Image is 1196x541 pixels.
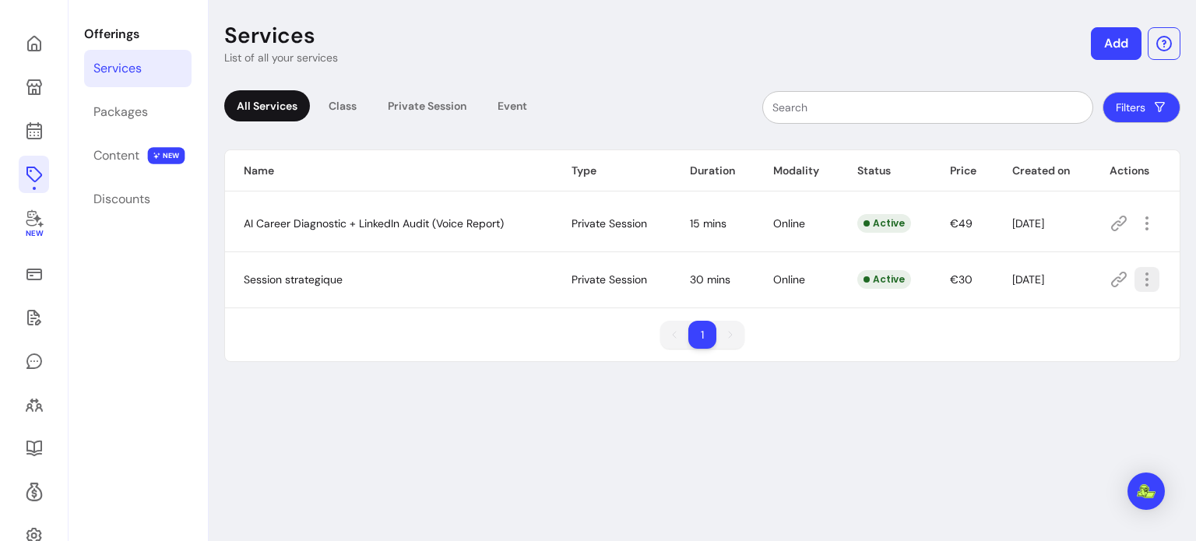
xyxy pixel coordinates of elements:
[93,59,142,78] div: Services
[772,100,1083,115] input: Search
[375,90,479,121] div: Private Session
[839,150,932,191] th: Status
[19,473,49,511] a: Refer & Earn
[93,146,139,165] div: Content
[19,25,49,62] a: Home
[19,386,49,423] a: Clients
[755,150,839,191] th: Modality
[224,50,338,65] p: List of all your services
[225,150,553,191] th: Name
[244,216,504,230] span: AI Career Diagnostic + LinkedIn Audit (Voice Report)
[19,69,49,106] a: My Page
[148,147,185,164] span: NEW
[244,272,343,286] span: Session strategique
[773,272,805,286] span: Online
[688,321,716,349] li: pagination item 1 active
[1103,92,1180,123] button: Filters
[84,93,192,131] a: Packages
[84,25,192,44] p: Offerings
[931,150,994,191] th: Price
[572,272,647,286] span: Private Session
[773,216,805,230] span: Online
[553,150,670,191] th: Type
[950,216,973,230] span: €49
[1012,272,1044,286] span: [DATE]
[84,50,192,87] a: Services
[857,214,911,233] div: Active
[1012,216,1044,230] span: [DATE]
[994,150,1091,191] th: Created on
[857,270,911,289] div: Active
[25,229,42,239] span: New
[224,22,315,50] p: Services
[1127,472,1165,510] div: Open Intercom Messenger
[19,112,49,149] a: Calendar
[19,156,49,193] a: Offerings
[19,255,49,293] a: Sales
[950,272,973,286] span: €30
[93,103,148,121] div: Packages
[572,216,647,230] span: Private Session
[1091,27,1141,60] button: Add
[19,343,49,380] a: My Messages
[690,216,726,230] span: 15 mins
[316,90,369,121] div: Class
[1091,150,1180,191] th: Actions
[485,90,540,121] div: Event
[690,272,730,286] span: 30 mins
[19,430,49,467] a: Resources
[224,90,310,121] div: All Services
[84,137,192,174] a: Content NEW
[653,313,752,357] nav: pagination navigation
[19,199,49,249] a: New
[671,150,755,191] th: Duration
[93,190,150,209] div: Discounts
[84,181,192,218] a: Discounts
[19,299,49,336] a: Waivers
